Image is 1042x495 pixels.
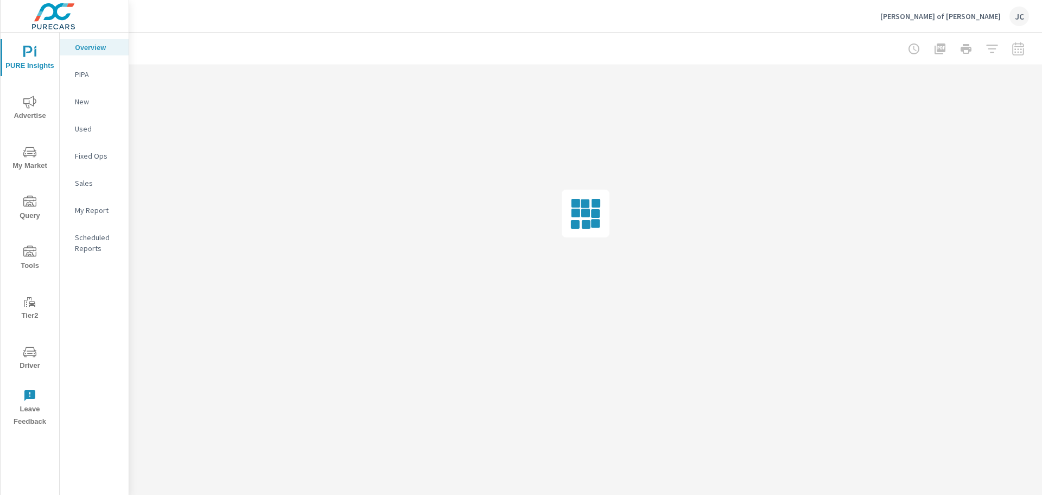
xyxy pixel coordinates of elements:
span: Query [4,196,56,222]
span: Tools [4,246,56,272]
span: Driver [4,346,56,372]
span: PURE Insights [4,46,56,72]
p: Fixed Ops [75,151,120,161]
span: My Market [4,146,56,172]
div: Overview [60,39,129,55]
p: My Report [75,205,120,216]
div: JC [1009,7,1029,26]
p: New [75,96,120,107]
p: PIPA [75,69,120,80]
p: [PERSON_NAME] of [PERSON_NAME] [880,11,1001,21]
span: Advertise [4,96,56,122]
p: Overview [75,42,120,53]
span: Tier2 [4,296,56,322]
div: nav menu [1,33,59,433]
p: Used [75,123,120,134]
div: Sales [60,175,129,191]
p: Sales [75,178,120,189]
div: Used [60,121,129,137]
div: PIPA [60,66,129,83]
span: Leave Feedback [4,389,56,428]
div: Fixed Ops [60,148,129,164]
div: My Report [60,202,129,218]
p: Scheduled Reports [75,232,120,254]
div: New [60,93,129,110]
div: Scheduled Reports [60,229,129,256]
